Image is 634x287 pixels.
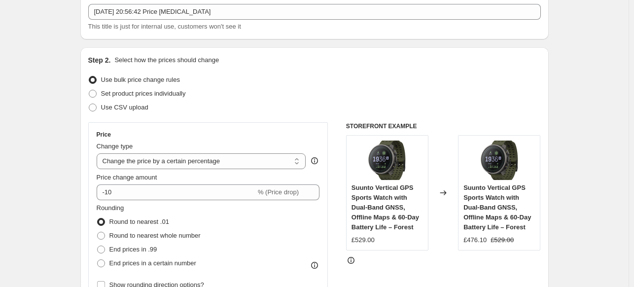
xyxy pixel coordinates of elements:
p: Select how the prices should change [114,55,219,65]
span: Use CSV upload [101,104,148,111]
span: Price change amount [97,174,157,181]
h3: Price [97,131,111,139]
span: Change type [97,143,133,150]
img: 71cn-kbFceL_80x.jpg [367,141,407,180]
span: Suunto Vertical GPS Sports Watch with Dual-Band GNSS, Offline Maps & 60-Day Battery Life – Forest [352,184,419,231]
div: £529.00 [352,235,375,245]
span: Use bulk price change rules [101,76,180,83]
span: Set product prices individually [101,90,186,97]
div: help [310,156,319,166]
strike: £529.00 [491,235,514,245]
span: % (Price drop) [258,188,299,196]
span: Round to nearest .01 [109,218,169,225]
div: £476.10 [463,235,487,245]
span: End prices in a certain number [109,259,196,267]
input: -15 [97,184,256,200]
span: Round to nearest whole number [109,232,201,239]
input: 30% off holiday sale [88,4,541,20]
h6: STOREFRONT EXAMPLE [346,122,541,130]
img: 71cn-kbFceL_80x.jpg [480,141,519,180]
span: Suunto Vertical GPS Sports Watch with Dual-Band GNSS, Offline Maps & 60-Day Battery Life – Forest [463,184,531,231]
span: End prices in .99 [109,246,157,253]
h2: Step 2. [88,55,111,65]
span: This title is just for internal use, customers won't see it [88,23,241,30]
span: Rounding [97,204,124,212]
